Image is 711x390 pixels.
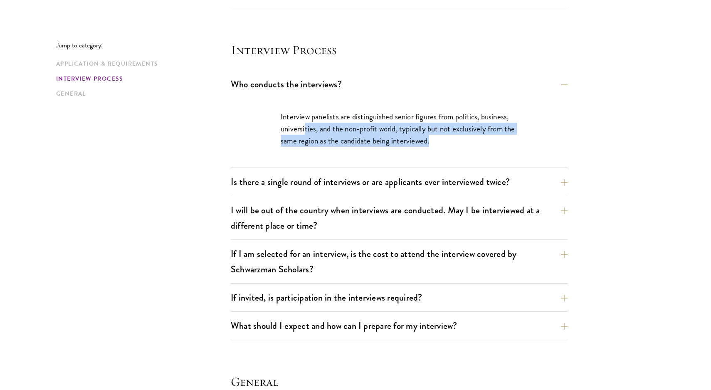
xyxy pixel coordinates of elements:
a: General [56,89,226,98]
button: Who conducts the interviews? [231,75,568,94]
h4: General [231,373,568,390]
button: If I am selected for an interview, is the cost to attend the interview covered by Schwarzman Scho... [231,244,568,279]
button: What should I expect and how can I prepare for my interview? [231,316,568,335]
button: I will be out of the country when interviews are conducted. May I be interviewed at a different p... [231,201,568,235]
button: Is there a single round of interviews or are applicants ever interviewed twice? [231,173,568,191]
a: Interview Process [56,74,226,83]
a: Application & Requirements [56,59,226,68]
p: Jump to category: [56,42,231,49]
p: Interview panelists are distinguished senior figures from politics, business, universities, and t... [281,111,518,147]
button: If invited, is participation in the interviews required? [231,288,568,307]
h4: Interview Process [231,42,568,58]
